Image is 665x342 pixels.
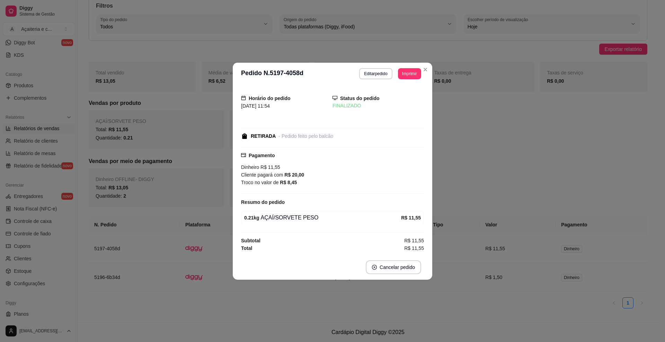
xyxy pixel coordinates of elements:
strong: R$ 8,45 [280,180,297,185]
strong: Pagamento [249,153,275,158]
strong: Horário do pedido [249,96,291,101]
div: - Pedido feito pelo balcão [278,133,333,140]
span: R$ 11,55 [404,237,424,244]
button: Imprimir [398,68,421,79]
span: close-circle [372,265,377,270]
strong: 0.21 kg [244,215,259,220]
div: AÇAÍ/SORVETE PESO [244,214,401,222]
span: Troco no valor de [241,180,280,185]
span: R$ 11,55 [259,164,280,170]
strong: R$ 11,55 [401,215,421,220]
strong: R$ 20,00 [284,172,304,178]
span: Dinheiro [241,164,259,170]
span: desktop [332,96,337,100]
div: FINALIZADO [332,102,424,109]
strong: Total [241,245,252,251]
span: calendar [241,96,246,100]
strong: Status do pedido [340,96,380,101]
span: [DATE] 11:54 [241,103,270,109]
span: credit-card [241,153,246,157]
button: Editarpedido [359,68,392,79]
button: close-circleCancelar pedido [366,260,421,274]
span: Cliente pagará com [241,172,284,178]
strong: Subtotal [241,238,260,243]
div: RETIRADA [251,133,276,140]
span: R$ 11,55 [404,244,424,252]
h3: Pedido N. 5197-4058d [241,68,303,79]
strong: Resumo do pedido [241,199,285,205]
button: Close [420,64,431,75]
